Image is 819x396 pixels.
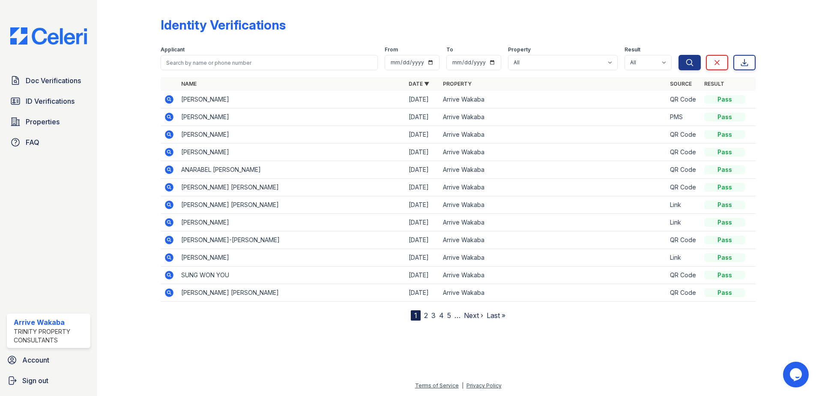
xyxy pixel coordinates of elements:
div: Pass [704,253,745,262]
div: Pass [704,183,745,192]
td: [DATE] [405,144,439,161]
td: [PERSON_NAME]-[PERSON_NAME] [178,231,405,249]
div: | [462,382,463,389]
div: Pass [704,148,745,156]
a: 5 [447,311,451,320]
div: Identity Verifications [161,17,286,33]
td: Link [667,249,701,267]
td: Arrive Wakaba [439,144,667,161]
span: FAQ [26,137,39,147]
a: Next › [464,311,483,320]
label: Applicant [161,46,185,53]
a: ID Verifications [7,93,90,110]
div: Pass [704,165,745,174]
span: … [454,310,460,321]
div: Pass [704,236,745,244]
a: Result [704,81,724,87]
div: Pass [704,218,745,227]
td: [DATE] [405,284,439,302]
td: Link [667,196,701,214]
td: Arrive Wakaba [439,267,667,284]
a: 3 [431,311,436,320]
div: Pass [704,271,745,279]
div: Pass [704,201,745,209]
a: 2 [424,311,428,320]
td: [DATE] [405,91,439,108]
td: QR Code [667,126,701,144]
td: Arrive Wakaba [439,108,667,126]
td: SUNG WON YOU [178,267,405,284]
td: [DATE] [405,161,439,179]
td: Arrive Wakaba [439,126,667,144]
a: Name [181,81,197,87]
td: QR Code [667,144,701,161]
td: Link [667,214,701,231]
iframe: chat widget [783,362,810,387]
td: [PERSON_NAME] [PERSON_NAME] [178,196,405,214]
label: From [385,46,398,53]
td: QR Code [667,267,701,284]
div: Pass [704,130,745,139]
td: ANARABEL [PERSON_NAME] [178,161,405,179]
td: [PERSON_NAME] [178,108,405,126]
td: Arrive Wakaba [439,284,667,302]
input: Search by name or phone number [161,55,378,70]
span: Sign out [22,375,48,386]
a: Source [670,81,692,87]
div: Pass [704,95,745,104]
td: Arrive Wakaba [439,231,667,249]
div: Arrive Wakaba [14,317,87,327]
td: [DATE] [405,196,439,214]
a: Property [443,81,472,87]
div: Pass [704,113,745,121]
td: [PERSON_NAME] [178,91,405,108]
a: Account [3,351,94,369]
td: Arrive Wakaba [439,91,667,108]
a: Doc Verifications [7,72,90,89]
span: ID Verifications [26,96,75,106]
img: CE_Logo_Blue-a8612792a0a2168367f1c8372b55b34899dd931a85d93a1a3d3e32e68fde9ad4.png [3,27,94,45]
a: Privacy Policy [466,382,502,389]
td: [PERSON_NAME] [PERSON_NAME] [178,284,405,302]
span: Account [22,355,49,365]
div: Trinity Property Consultants [14,327,87,345]
a: Last » [487,311,505,320]
td: [DATE] [405,126,439,144]
div: 1 [411,310,421,321]
a: 4 [439,311,444,320]
td: [DATE] [405,267,439,284]
td: QR Code [667,231,701,249]
td: [DATE] [405,179,439,196]
td: Arrive Wakaba [439,214,667,231]
td: [DATE] [405,249,439,267]
td: Arrive Wakaba [439,161,667,179]
td: QR Code [667,91,701,108]
td: [PERSON_NAME] [178,144,405,161]
td: [DATE] [405,214,439,231]
td: QR Code [667,179,701,196]
td: Arrive Wakaba [439,179,667,196]
a: Terms of Service [415,382,459,389]
td: [PERSON_NAME] [PERSON_NAME] [178,179,405,196]
a: Properties [7,113,90,130]
td: [PERSON_NAME] [178,126,405,144]
span: Doc Verifications [26,75,81,86]
a: Date ▼ [409,81,429,87]
td: QR Code [667,161,701,179]
a: Sign out [3,372,94,389]
td: [DATE] [405,108,439,126]
div: Pass [704,288,745,297]
span: Properties [26,117,60,127]
td: [PERSON_NAME] [178,214,405,231]
td: Arrive Wakaba [439,249,667,267]
label: Property [508,46,531,53]
label: Result [625,46,640,53]
td: PMS [667,108,701,126]
td: [PERSON_NAME] [178,249,405,267]
label: To [446,46,453,53]
td: QR Code [667,284,701,302]
td: Arrive Wakaba [439,196,667,214]
a: FAQ [7,134,90,151]
td: [DATE] [405,231,439,249]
